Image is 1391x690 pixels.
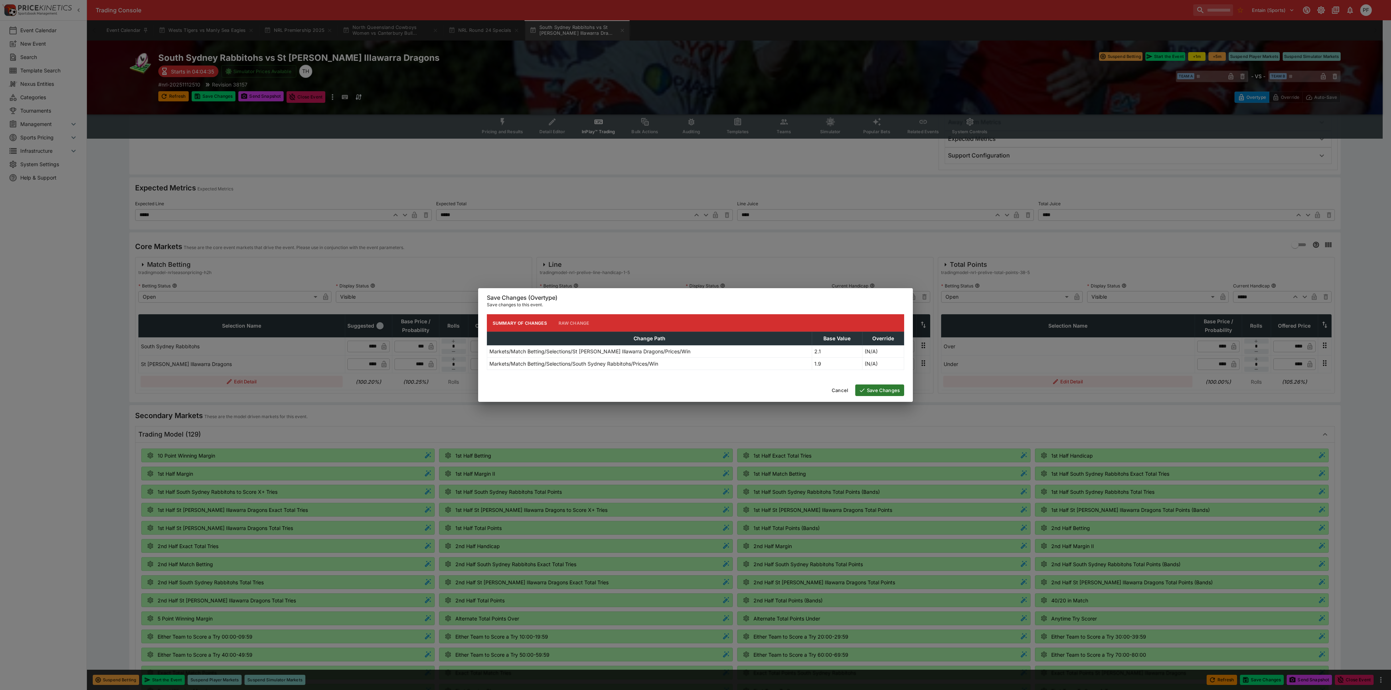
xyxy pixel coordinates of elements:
[855,384,904,396] button: Save Changes
[489,360,658,367] p: Markets/Match Betting/Selections/South Sydney Rabbitohs/Prices/Win
[862,332,904,345] th: Override
[862,358,904,370] td: (N/A)
[812,332,862,345] th: Base Value
[487,301,904,308] p: Save changes to this event.
[827,384,852,396] button: Cancel
[487,332,812,345] th: Change Path
[812,358,862,370] td: 1.9
[812,345,862,358] td: 2.1
[487,294,904,302] h6: Save Changes (Overtype)
[489,348,690,355] p: Markets/Match Betting/Selections/St [PERSON_NAME] Illawarra Dragons/Prices/Win
[553,314,595,332] button: Raw Change
[487,314,553,332] button: Summary of Changes
[862,345,904,358] td: (N/A)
